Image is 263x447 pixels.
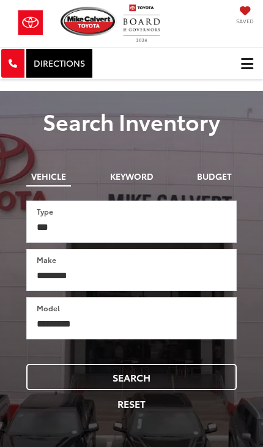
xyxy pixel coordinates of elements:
[37,254,56,265] label: Make
[236,10,254,25] a: My Saved Vehicles
[9,4,52,41] img: Toyota
[236,17,254,25] span: Saved
[197,172,232,180] span: Budget
[37,303,60,313] label: Model
[110,172,154,180] span: Keyword
[231,48,263,79] button: Click to show site navigation
[61,7,123,36] img: Mike Calvert Toyota
[9,109,254,133] h3: Search Inventory
[26,390,237,416] button: Reset
[25,48,94,79] a: Directions
[37,206,53,216] label: Type
[31,172,66,180] span: Vehicle
[26,364,237,390] button: Search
